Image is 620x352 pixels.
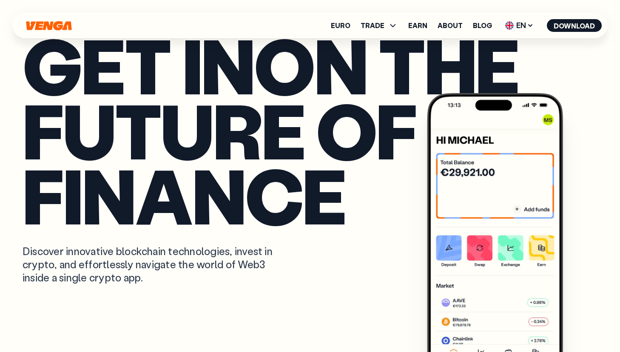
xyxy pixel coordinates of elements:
a: Euro [331,22,350,29]
span: TRADE [361,20,398,31]
p: Discover innovative blockchain technologies, invest in crypto, and effortlessly navigate the worl... [23,244,291,284]
a: Blog [473,22,492,29]
button: Download [547,19,602,32]
svg: Home [25,21,73,31]
p: Get in on the future of finance [23,32,597,227]
span: EN [502,19,537,32]
img: flag-uk [505,21,514,30]
a: About [438,22,463,29]
span: TRADE [361,22,384,29]
a: Earn [408,22,427,29]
